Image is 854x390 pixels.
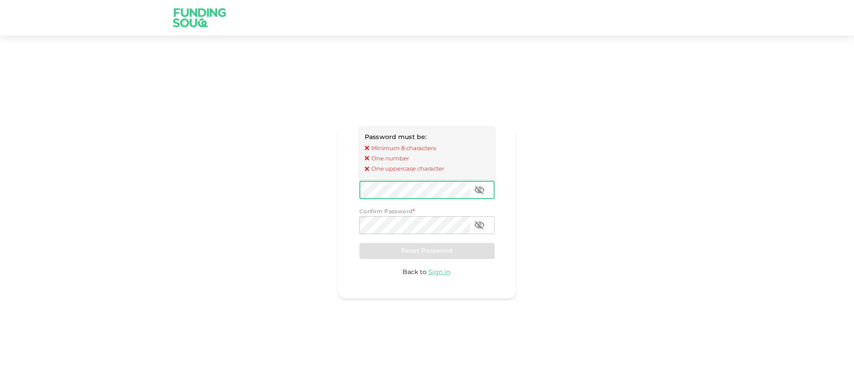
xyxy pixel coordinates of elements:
[371,143,489,153] span: Minimum 8 characters
[359,181,495,199] div: password
[428,269,450,275] span: Sign in
[371,164,489,173] span: One uppercase character
[371,154,489,163] span: One number
[365,134,427,140] span: Password must be:
[359,216,495,234] div: passwordConfirmation
[359,216,471,234] input: passwordConfirmation
[403,269,427,275] span: Back to
[359,181,471,199] input: password
[359,209,412,215] span: Confirm Password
